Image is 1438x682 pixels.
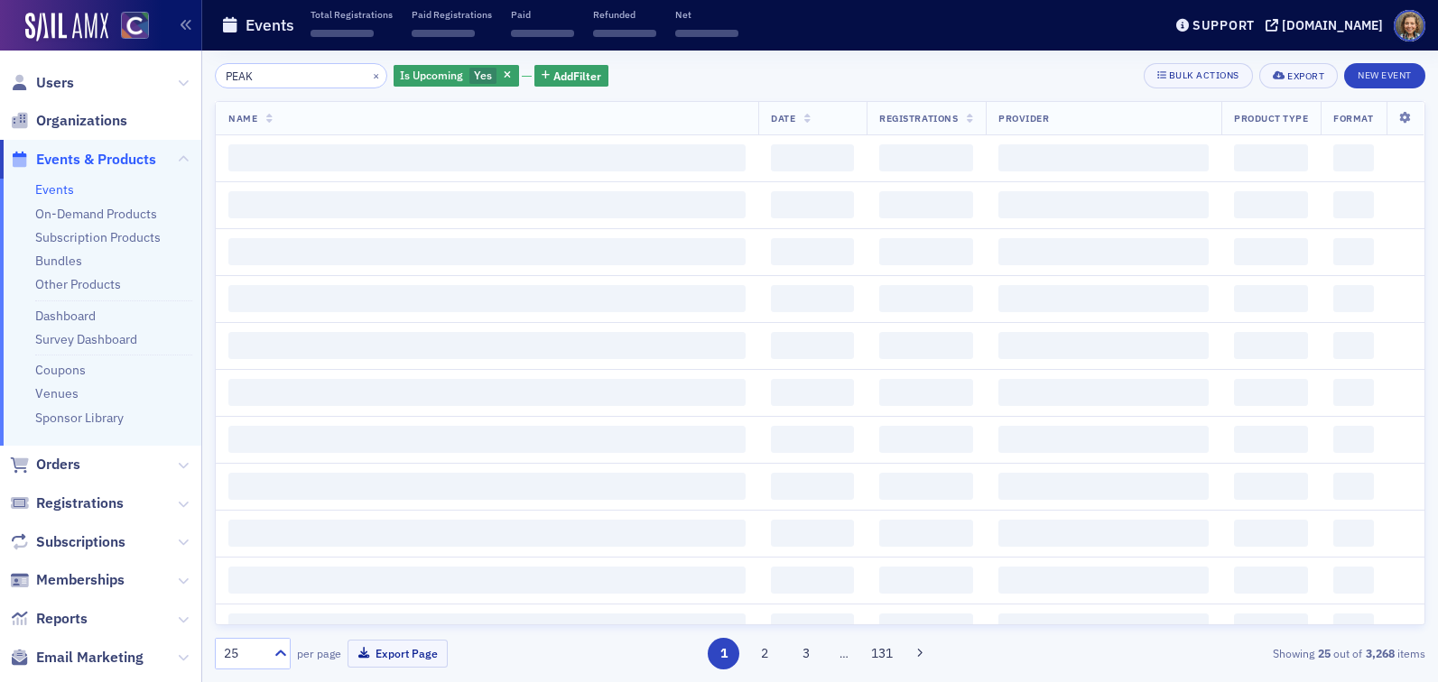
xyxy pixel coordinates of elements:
[771,112,795,124] span: Date
[866,638,897,669] button: 131
[412,8,492,21] p: Paid Registrations
[35,308,96,324] a: Dashboard
[534,65,608,88] button: AddFilter
[879,285,973,312] span: ‌
[771,567,854,594] span: ‌
[228,567,746,594] span: ‌
[879,112,958,124] span: Registrations
[35,206,157,222] a: On-Demand Products
[1333,520,1374,547] span: ‌
[228,613,746,641] span: ‌
[36,455,80,475] span: Orders
[228,379,746,406] span: ‌
[1333,426,1374,453] span: ‌
[771,238,854,265] span: ‌
[1344,66,1425,82] a: New Event
[1314,645,1333,661] strong: 25
[790,638,821,669] button: 3
[771,332,854,359] span: ‌
[771,426,854,453] span: ‌
[1333,379,1374,406] span: ‌
[998,426,1209,453] span: ‌
[1333,567,1374,594] span: ‌
[246,14,294,36] h1: Events
[228,520,746,547] span: ‌
[879,473,973,500] span: ‌
[228,426,746,453] span: ‌
[10,532,125,552] a: Subscriptions
[35,362,86,378] a: Coupons
[879,567,973,594] span: ‌
[394,65,519,88] div: Yes
[771,520,854,547] span: ‌
[1234,285,1308,312] span: ‌
[1234,379,1308,406] span: ‌
[998,567,1209,594] span: ‌
[675,30,738,37] span: ‌
[1234,144,1308,171] span: ‌
[1234,332,1308,359] span: ‌
[675,8,738,21] p: Net
[1362,645,1397,661] strong: 3,268
[998,520,1209,547] span: ‌
[998,332,1209,359] span: ‌
[998,473,1209,500] span: ‌
[1333,238,1374,265] span: ‌
[749,638,781,669] button: 2
[35,410,124,426] a: Sponsor Library
[879,238,973,265] span: ‌
[1234,112,1308,124] span: Product Type
[1333,285,1374,312] span: ‌
[771,191,854,218] span: ‌
[1394,10,1425,41] span: Profile
[10,73,74,93] a: Users
[311,30,374,37] span: ‌
[35,276,121,292] a: Other Products
[1333,191,1374,218] span: ‌
[831,645,857,661] span: …
[35,181,74,198] a: Events
[10,648,144,668] a: Email Marketing
[771,613,854,641] span: ‌
[228,332,746,359] span: ‌
[25,13,108,41] img: SailAMX
[771,379,854,406] span: ‌
[1234,520,1308,547] span: ‌
[1333,332,1374,359] span: ‌
[36,532,125,552] span: Subscriptions
[228,112,257,124] span: Name
[1333,473,1374,500] span: ‌
[1259,63,1338,88] button: Export
[771,285,854,312] span: ‌
[553,68,601,84] span: Add Filter
[708,638,739,669] button: 1
[998,144,1209,171] span: ‌
[10,570,125,590] a: Memberships
[36,493,124,513] span: Registrations
[108,12,149,42] a: View Homepage
[511,30,574,37] span: ‌
[1333,144,1374,171] span: ‌
[998,379,1209,406] span: ‌
[36,570,125,590] span: Memberships
[215,63,387,88] input: Search…
[998,285,1209,312] span: ‌
[879,144,973,171] span: ‌
[311,8,393,21] p: Total Registrations
[36,609,88,629] span: Reports
[879,613,973,641] span: ‌
[1144,63,1253,88] button: Bulk Actions
[348,640,448,668] button: Export Page
[10,150,156,170] a: Events & Products
[1234,426,1308,453] span: ‌
[228,238,746,265] span: ‌
[1333,613,1374,641] span: ‌
[879,332,973,359] span: ‌
[879,379,973,406] span: ‌
[1169,70,1239,80] div: Bulk Actions
[1192,17,1255,33] div: Support
[35,229,161,245] a: Subscription Products
[1282,17,1383,33] div: [DOMAIN_NAME]
[35,253,82,269] a: Bundles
